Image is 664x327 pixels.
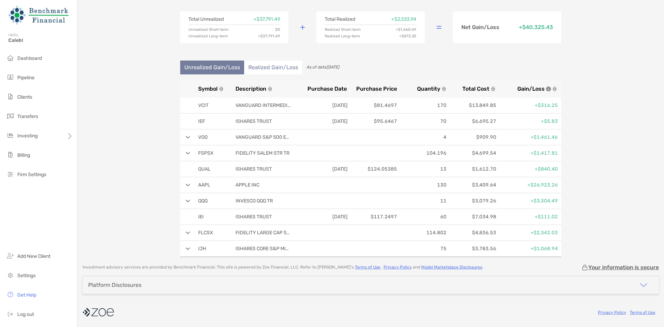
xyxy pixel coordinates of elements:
p: IJH [198,244,226,253]
span: Get Help [17,292,36,298]
img: add_new_client icon [6,252,15,260]
p: $3,783.56 [449,244,496,253]
p: $7,034.98 [449,212,496,221]
p: +$5.83 [499,117,558,126]
p: $6,695.27 [449,117,496,126]
p: 13 [400,165,446,173]
button: Description [236,85,298,92]
img: arrow open row [186,136,190,139]
p: $0 [275,28,280,31]
span: Clients [17,94,32,100]
p: 75 [400,244,446,253]
img: arrow open row [186,231,190,234]
img: transfers icon [6,112,15,120]
span: Billing [17,152,30,158]
p: Your information is secure [588,264,659,271]
p: QUAL [198,165,226,173]
p: $4,836.53 [449,228,496,237]
p: +$1,461.46 [499,133,558,142]
p: ISHARES TRUST [236,117,291,126]
p: 11 [400,197,446,205]
img: billing icon [6,151,15,159]
span: Gain/Loss [517,85,545,92]
p: +$1,068.94 [499,244,558,253]
span: Add New Client [17,253,50,259]
p: 130 [400,181,446,189]
p: $4,699.54 [449,149,496,157]
p: ISHARES TRUST [236,212,291,221]
p: $3,409.64 [449,181,496,189]
p: $1,612.70 [449,165,496,173]
button: Purchase Price [350,85,397,92]
span: Description [236,85,266,92]
img: arrow open row [186,247,190,250]
p: $3,079.26 [449,197,496,205]
button: Purchase Date [300,85,347,92]
img: pipeline icon [6,73,15,81]
img: arrow open row [186,152,190,155]
p: Realized Long-term [325,34,360,38]
img: firm-settings icon [6,170,15,178]
img: icon arrow [639,281,648,289]
p: ISHARES CORE S&P MID CAP ETF [236,244,291,253]
span: Symbol [198,85,218,92]
p: $117.2497 [350,212,397,221]
p: +$2,342.03 [499,228,558,237]
p: +$316.25 [499,101,558,110]
span: Investing [17,133,38,139]
p: [DATE] [301,165,348,173]
p: + $40,325.43 [519,25,553,30]
img: arrow open row [186,200,190,202]
img: Zoe Logo [8,3,69,28]
p: IEF [198,117,226,126]
img: investing icon [6,131,15,139]
p: VOO [198,133,226,142]
img: clients icon [6,92,15,101]
span: Total Cost [462,85,489,92]
span: As of date [DATE] [306,65,339,70]
button: Gain/Lossicon info [498,85,557,92]
img: settings icon [6,271,15,279]
p: $13,849.85 [449,101,496,110]
img: sort [219,87,224,91]
p: +$3,304.49 [499,197,558,205]
a: Terms of Use [630,310,655,315]
a: Privacy Policy [384,265,412,270]
p: $909.90 [449,133,496,142]
button: Quantity [400,85,446,92]
button: Symbol [198,85,233,92]
p: [DATE] [301,101,348,110]
img: company logo [83,305,114,320]
p: $95.6467 [350,117,397,126]
p: AAPL [198,181,226,189]
span: Dashboard [17,55,42,61]
p: [DATE] [301,212,348,221]
button: Total Cost [449,85,496,92]
p: +$111.02 [499,212,558,221]
p: + $37,791.49 [258,34,280,38]
img: get-help icon [6,290,15,299]
p: Investment advisory services are provided by Benchmark Financial . This site is powered by Zoe Fi... [83,265,483,270]
p: Total Realized [325,17,355,22]
span: Transfers [17,113,38,119]
p: +$840.40 [499,165,558,173]
span: Purchase Price [356,85,397,92]
p: 4 [400,133,446,142]
img: sort [552,87,557,91]
p: FSPSX [198,149,226,157]
img: sort [442,87,446,91]
p: 114.802 [400,228,446,237]
p: VANGUARD S&P 500 ETF [236,133,291,142]
p: VCIT [198,101,226,110]
a: Privacy Policy [598,310,626,315]
p: + $2,533.94 [391,17,416,22]
p: 70 [400,117,446,126]
p: + $873.25 [399,34,416,38]
span: Caleb! [8,37,73,43]
p: IEI [198,212,226,221]
span: Settings [17,273,36,279]
p: APPLE INC [236,181,291,189]
p: INVESCO QQQ TR [236,197,291,205]
a: Model Marketplace Disclosures [421,265,482,270]
p: [DATE] [301,117,348,126]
